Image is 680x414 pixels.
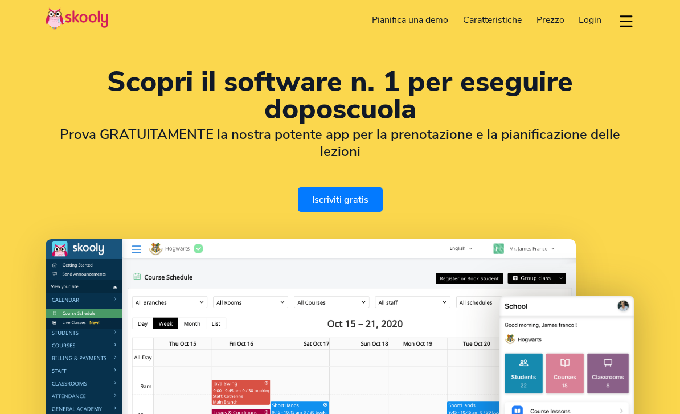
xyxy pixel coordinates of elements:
span: Login [579,14,601,26]
a: Pianifica una demo [365,11,456,29]
h1: Scopri il software n. 1 per eseguire doposcuola [46,68,634,123]
h2: Prova GRATUITAMENTE la nostra potente app per la prenotazione e la pianificazione delle lezioni [46,126,634,160]
a: Prezzo [529,11,572,29]
button: dropdown menu [618,8,634,34]
img: Skooly [46,7,108,30]
a: Iscriviti gratis [298,187,383,212]
a: Login [571,11,609,29]
a: Caratteristiche [456,11,529,29]
span: Prezzo [536,14,564,26]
